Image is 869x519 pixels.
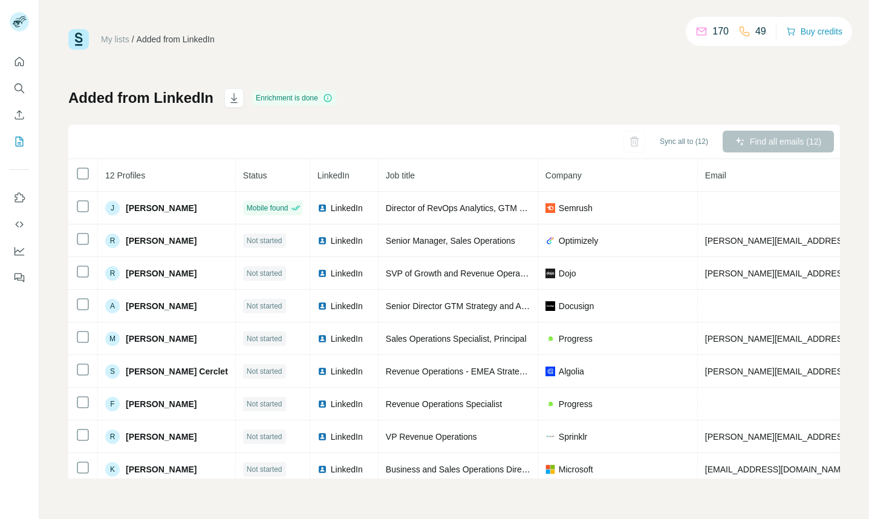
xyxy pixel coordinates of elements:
img: LinkedIn logo [317,432,327,442]
span: Revenue Operations Specialist [386,399,502,409]
span: 12 Profiles [105,171,145,180]
span: LinkedIn [331,463,363,475]
p: 170 [712,24,729,39]
button: Use Surfe API [10,214,29,235]
button: Search [10,77,29,99]
span: Business and Sales Operations Director, EMEA [386,465,564,474]
span: [PERSON_NAME] [126,431,197,443]
span: VP Revenue Operations [386,432,477,442]
span: Mobile found [247,203,288,214]
span: Optimizely [559,235,598,247]
div: A [105,299,120,313]
span: LinkedIn [331,267,363,279]
img: company-logo [545,367,555,376]
span: Revenue Operations - EMEA Strategy & Planning [386,367,571,376]
span: LinkedIn [331,398,363,410]
div: M [105,331,120,346]
span: Sprinklr [559,431,587,443]
span: Not started [247,268,282,279]
button: Enrich CSV [10,104,29,126]
span: LinkedIn [331,431,363,443]
img: company-logo [545,203,555,213]
span: LinkedIn [331,235,363,247]
span: Dojo [559,267,576,279]
span: Company [545,171,582,180]
img: company-logo [545,236,555,246]
h1: Added from LinkedIn [68,88,213,108]
span: Docusign [559,300,594,312]
button: Quick start [10,51,29,73]
a: My lists [101,34,129,44]
span: [PERSON_NAME] [126,333,197,345]
span: Not started [247,399,282,410]
span: [PERSON_NAME] [126,235,197,247]
span: Microsoft [559,463,593,475]
span: [PERSON_NAME] [126,463,197,475]
span: Not started [247,333,282,344]
div: J [105,201,120,215]
span: LinkedIn [331,202,363,214]
span: Not started [247,464,282,475]
button: Sync all to (12) [651,132,717,151]
span: [PERSON_NAME] Cerclet [126,365,228,377]
span: [PERSON_NAME] [126,300,197,312]
div: Added from LinkedIn [137,33,215,45]
div: R [105,233,120,248]
span: SVP of Growth and Revenue Operations [386,269,538,278]
img: Surfe Logo [68,29,89,50]
button: Use Surfe on LinkedIn [10,187,29,209]
button: Buy credits [786,23,842,40]
span: Not started [247,301,282,312]
span: [PERSON_NAME] [126,398,197,410]
button: Feedback [10,267,29,289]
span: Algolia [559,365,584,377]
img: LinkedIn logo [317,334,327,344]
span: LinkedIn [331,300,363,312]
span: Director of RevOps Analytics, GTM Engineering [386,203,565,213]
span: Status [243,171,267,180]
img: company-logo [545,465,555,474]
span: [PERSON_NAME] [126,202,197,214]
div: K [105,462,120,477]
img: LinkedIn logo [317,269,327,278]
img: company-logo [545,334,555,344]
span: Not started [247,366,282,377]
img: company-logo [545,301,555,311]
img: company-logo [545,399,555,409]
img: LinkedIn logo [317,367,327,376]
span: Job title [386,171,415,180]
img: LinkedIn logo [317,236,327,246]
span: Senior Manager, Sales Operations [386,236,515,246]
span: Not started [247,235,282,246]
img: company-logo [545,435,555,438]
span: Senior Director GTM Strategy and Analytics [386,301,550,311]
p: 49 [755,24,766,39]
div: R [105,429,120,444]
span: Sync all to (12) [660,136,708,147]
span: [PERSON_NAME] [126,267,197,279]
div: R [105,266,120,281]
img: company-logo [545,269,555,278]
span: Not started [247,431,282,442]
img: LinkedIn logo [317,203,327,213]
div: Enrichment is done [252,91,336,105]
li: / [132,33,134,45]
div: F [105,397,120,411]
span: LinkedIn [331,333,363,345]
span: LinkedIn [331,365,363,377]
span: LinkedIn [317,171,350,180]
span: Progress [559,333,593,345]
img: LinkedIn logo [317,301,327,311]
span: Semrush [559,202,593,214]
img: LinkedIn logo [317,465,327,474]
span: Email [705,171,726,180]
span: Sales Operations Specialist, Principal [386,334,527,344]
img: LinkedIn logo [317,399,327,409]
button: My lists [10,131,29,152]
span: Progress [559,398,593,410]
button: Dashboard [10,240,29,262]
div: S [105,364,120,379]
span: [EMAIL_ADDRESS][DOMAIN_NAME] [705,465,848,474]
